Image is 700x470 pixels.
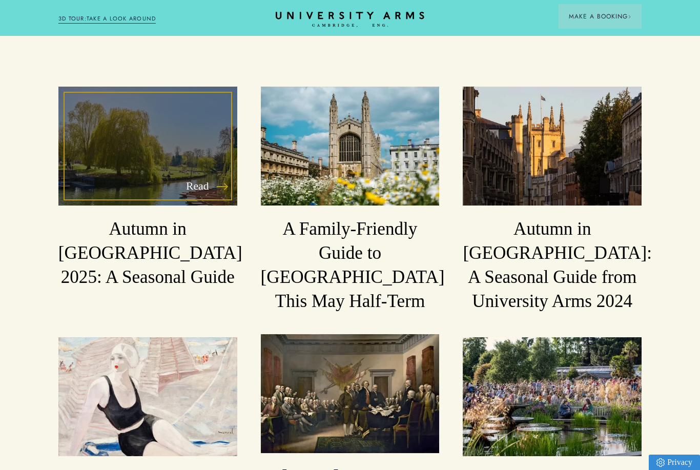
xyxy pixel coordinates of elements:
a: image-15aa1e913eb7f501e9dfd2021aa1a099b5e7ce37-5760x3840-jpg Autumn in [GEOGRAPHIC_DATA]: A Seaso... [463,87,642,314]
h3: A Family-Friendly Guide to [GEOGRAPHIC_DATA] This May Half-Term [261,217,440,313]
a: 3D TOUR:TAKE A LOOK AROUND [58,14,156,24]
h3: Autumn in [GEOGRAPHIC_DATA]: A Seasonal Guide from University Arms 2024 [463,217,642,313]
a: Privacy [649,455,700,470]
a: Home [276,12,424,28]
img: Privacy [656,458,665,467]
h3: Autumn in [GEOGRAPHIC_DATA] 2025: A Seasonal Guide [58,217,237,289]
span: Make a Booking [569,12,631,21]
a: image-207a239fe3780e98a7e80de49f5ed94f94db7b5b-5833x3889-jpg A Family-Friendly Guide to [GEOGRAPH... [261,87,440,314]
img: Arrow icon [628,15,631,18]
button: Make a BookingArrow icon [559,4,642,29]
a: Read image-d6be200b2d84f1bf0f5613dde43941d84fd76d82-5168x3448-jpg Autumn in [GEOGRAPHIC_DATA] 202... [58,87,237,290]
